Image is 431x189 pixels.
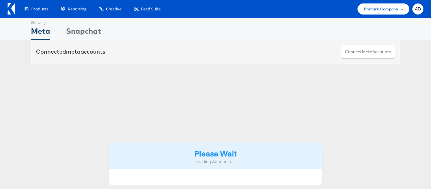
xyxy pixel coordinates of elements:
[106,6,121,12] span: Creative
[31,18,50,26] div: Showing
[66,48,80,55] span: meta
[341,45,395,59] button: ConnectmetaAccounts
[194,148,237,158] strong: Please Wait
[114,159,317,165] div: Loading Accounts ....
[31,6,48,12] span: Products
[31,26,50,40] div: Meta
[415,7,421,11] span: AD
[68,6,86,12] span: Reporting
[364,6,398,12] span: Primark Company
[66,26,101,40] div: Snapchat
[36,48,105,56] div: Connected accounts
[141,6,161,12] span: Feed Suite
[362,49,372,55] span: meta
